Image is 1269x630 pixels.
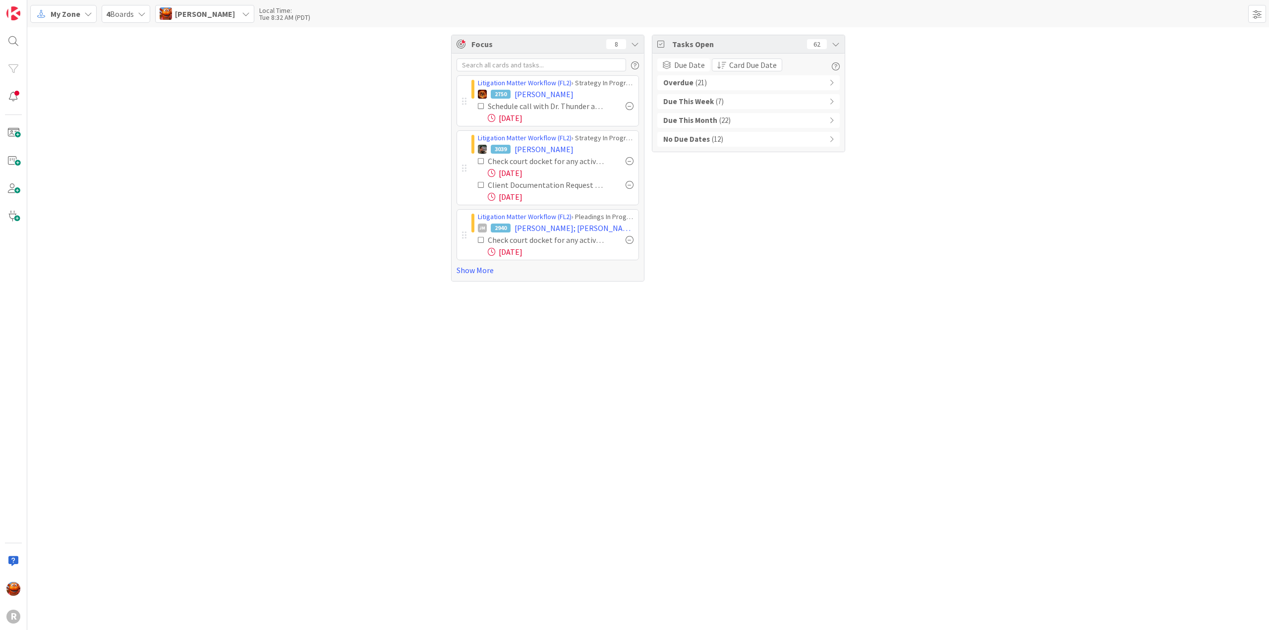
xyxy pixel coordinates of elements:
[663,115,717,126] b: Due This Month
[478,224,487,232] div: JM
[663,134,710,145] b: No Due Dates
[488,100,604,112] div: Schedule call with Dr. Thunder and TWR
[6,610,20,624] div: R
[515,88,574,100] span: [PERSON_NAME]
[491,145,511,154] div: 3039
[478,78,572,87] a: Litigation Matter Workflow (FL2)
[488,112,634,124] div: [DATE]
[663,77,693,89] b: Overdue
[51,8,80,20] span: My Zone
[663,96,714,108] b: Due This Week
[488,155,604,167] div: Check court docket for any active cases: Pull all existing documents and put in case pleading fol...
[488,191,634,203] div: [DATE]
[712,134,723,145] span: ( 12 )
[478,133,572,142] a: Litigation Matter Workflow (FL2)
[457,264,639,276] a: Show More
[478,133,634,143] div: › Strategy In Progress
[457,58,626,71] input: Search all cards and tasks...
[719,115,731,126] span: ( 22 )
[716,96,724,108] span: ( 7 )
[674,59,705,71] span: Due Date
[515,222,634,234] span: [PERSON_NAME]; [PERSON_NAME]
[106,8,134,20] span: Boards
[478,212,634,222] div: › Pleadings In Progress
[488,246,634,258] div: [DATE]
[478,212,572,221] a: Litigation Matter Workflow (FL2)
[515,143,574,155] span: [PERSON_NAME]
[807,39,827,49] div: 62
[606,39,626,49] div: 8
[729,59,777,71] span: Card Due Date
[471,38,598,50] span: Focus
[672,38,802,50] span: Tasks Open
[6,582,20,596] img: KA
[106,9,110,19] b: 4
[488,179,604,191] div: Client Documentation Request Returned by Client + curated to Original Client Docs folder ➡️ infor...
[491,224,511,232] div: 2940
[478,145,487,154] img: MW
[259,14,310,21] div: Tue 8:32 AM (PDT)
[488,234,604,246] div: Check court docket for any active cases: Pull all existing documents and put in case pleading fol...
[488,167,634,179] div: [DATE]
[712,58,782,71] button: Card Due Date
[259,7,310,14] div: Local Time:
[491,90,511,99] div: 2750
[175,8,235,20] span: [PERSON_NAME]
[478,78,634,88] div: › Strategy In Progress
[478,90,487,99] img: TR
[6,6,20,20] img: Visit kanbanzone.com
[695,77,707,89] span: ( 21 )
[160,7,172,20] img: KA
